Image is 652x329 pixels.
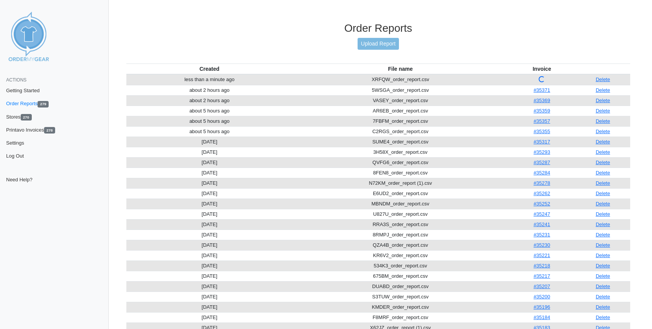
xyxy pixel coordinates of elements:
[38,101,49,107] span: 279
[534,232,550,238] a: #35231
[534,283,550,289] a: #35207
[596,314,610,320] a: Delete
[293,209,508,219] td: U827U_order_report.csv
[596,118,610,124] a: Delete
[126,271,293,281] td: [DATE]
[596,149,610,155] a: Delete
[293,312,508,322] td: F8MRF_order_report.csv
[508,64,575,74] th: Invoice
[534,191,550,196] a: #35262
[596,87,610,93] a: Delete
[534,118,550,124] a: #35357
[126,126,293,137] td: about 5 hours ago
[293,157,508,168] td: QVFG6_order_report.csv
[126,230,293,240] td: [DATE]
[293,261,508,271] td: 534K3_order_report.csv
[534,180,550,186] a: #35278
[534,139,550,145] a: #35317
[293,250,508,261] td: KR6V2_order_report.csv
[596,170,610,176] a: Delete
[596,252,610,258] a: Delete
[596,160,610,165] a: Delete
[126,168,293,178] td: [DATE]
[126,292,293,302] td: [DATE]
[596,283,610,289] a: Delete
[596,191,610,196] a: Delete
[293,126,508,137] td: C2RGS_order_report.csv
[126,178,293,188] td: [DATE]
[126,302,293,312] td: [DATE]
[293,95,508,106] td: VASEY_order_report.csv
[534,252,550,258] a: #35221
[534,201,550,207] a: #35252
[126,219,293,230] td: [DATE]
[293,168,508,178] td: 8FEN8_order_report.csv
[534,170,550,176] a: #35284
[596,98,610,103] a: Delete
[126,64,293,74] th: Created
[596,222,610,227] a: Delete
[126,188,293,199] td: [DATE]
[44,127,55,134] span: 278
[596,242,610,248] a: Delete
[126,116,293,126] td: about 5 hours ago
[596,211,610,217] a: Delete
[293,230,508,240] td: 8RMPJ_order_report.csv
[293,219,508,230] td: RRA3S_order_report.csv
[126,95,293,106] td: about 2 hours ago
[596,304,610,310] a: Delete
[126,106,293,116] td: about 5 hours ago
[293,137,508,147] td: SUME4_order_report.csv
[534,294,550,300] a: #35200
[126,85,293,95] td: about 2 hours ago
[534,222,550,227] a: #35241
[293,178,508,188] td: N72KM_order_report (1).csv
[534,160,550,165] a: #35287
[596,129,610,134] a: Delete
[293,188,508,199] td: E6UD2_order_report.csv
[293,240,508,250] td: QZA4B_order_report.csv
[534,263,550,269] a: #35218
[534,129,550,134] a: #35355
[534,273,550,279] a: #35217
[21,114,32,121] span: 270
[596,108,610,114] a: Delete
[293,199,508,209] td: MBNDM_order_report.csv
[293,302,508,312] td: KMDER_order_report.csv
[596,263,610,269] a: Delete
[596,273,610,279] a: Delete
[293,292,508,302] td: S3TUW_order_report.csv
[126,250,293,261] td: [DATE]
[534,108,550,114] a: #35359
[596,139,610,145] a: Delete
[293,116,508,126] td: 7FBFM_order_report.csv
[293,281,508,292] td: DUABD_order_report.csv
[126,240,293,250] td: [DATE]
[126,209,293,219] td: [DATE]
[293,74,508,85] td: XRFQW_order_report.csv
[126,261,293,271] td: [DATE]
[534,242,550,248] a: #35230
[358,38,399,50] a: Upload Report
[126,137,293,147] td: [DATE]
[534,87,550,93] a: #35371
[534,304,550,310] a: #35196
[596,180,610,186] a: Delete
[596,294,610,300] a: Delete
[126,147,293,157] td: [DATE]
[596,201,610,207] a: Delete
[126,22,630,35] h3: Order Reports
[596,77,610,82] a: Delete
[293,64,508,74] th: File name
[293,271,508,281] td: 675BM_order_report.csv
[6,77,26,83] span: Actions
[534,314,550,320] a: #35184
[293,147,508,157] td: 3H58X_order_report.csv
[126,312,293,322] td: [DATE]
[126,74,293,85] td: less than a minute ago
[293,85,508,95] td: 5WSGA_order_report.csv
[596,232,610,238] a: Delete
[534,149,550,155] a: #35293
[534,211,550,217] a: #35247
[126,157,293,168] td: [DATE]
